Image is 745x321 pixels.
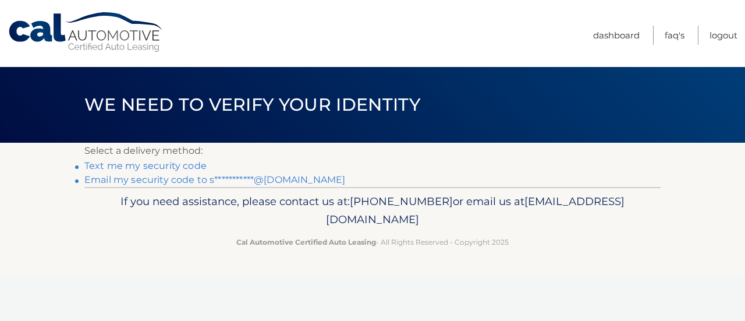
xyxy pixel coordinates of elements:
[350,195,453,208] span: [PHONE_NUMBER]
[92,236,653,248] p: - All Rights Reserved - Copyright 2025
[593,26,640,45] a: Dashboard
[665,26,684,45] a: FAQ's
[709,26,737,45] a: Logout
[236,238,376,246] strong: Cal Automotive Certified Auto Leasing
[84,143,661,159] p: Select a delivery method:
[92,192,653,230] p: If you need assistance, please contact us at: or email us at
[84,160,207,171] a: Text me my security code
[84,94,420,115] span: We need to verify your identity
[8,12,165,53] a: Cal Automotive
